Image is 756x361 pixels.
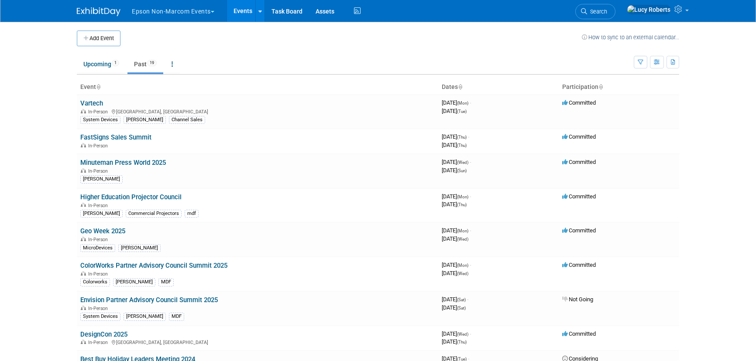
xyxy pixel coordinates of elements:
[457,306,466,310] span: (Sat)
[442,262,471,268] span: [DATE]
[442,193,471,200] span: [DATE]
[457,101,468,106] span: (Mon)
[457,202,467,207] span: (Thu)
[442,108,467,114] span: [DATE]
[81,143,86,147] img: In-Person Event
[442,227,471,234] span: [DATE]
[77,31,120,46] button: Add Event
[457,237,468,242] span: (Wed)
[457,194,468,199] span: (Mon)
[467,296,468,303] span: -
[457,263,468,268] span: (Mon)
[458,83,462,90] a: Sort by Start Date
[124,313,166,320] div: [PERSON_NAME]
[80,227,125,235] a: Geo Week 2025
[169,116,205,124] div: Channel Sales
[88,109,110,115] span: In-Person
[96,83,100,90] a: Sort by Event Name
[80,99,103,107] a: Vartech
[81,237,86,241] img: In-Person Event
[77,80,438,95] th: Event
[80,193,182,201] a: Higher Education Projector Council
[81,168,86,173] img: In-Person Event
[118,244,161,252] div: [PERSON_NAME]
[80,313,120,320] div: System Devices
[457,135,467,140] span: (Thu)
[470,159,471,165] span: -
[562,296,593,303] span: Not Going
[442,133,469,140] span: [DATE]
[438,80,559,95] th: Dates
[442,304,466,311] span: [DATE]
[80,330,127,338] a: DesignCon 2025
[559,80,679,95] th: Participation
[562,193,596,200] span: Committed
[470,193,471,200] span: -
[127,56,163,72] a: Past19
[562,99,596,106] span: Committed
[81,109,86,113] img: In-Person Event
[147,60,157,66] span: 19
[81,203,86,207] img: In-Person Event
[77,56,126,72] a: Upcoming1
[442,167,467,174] span: [DATE]
[442,99,471,106] span: [DATE]
[457,143,467,148] span: (Thu)
[457,109,467,114] span: (Tue)
[457,332,468,337] span: (Wed)
[562,262,596,268] span: Committed
[442,235,468,242] span: [DATE]
[80,296,218,304] a: Envision Partner Advisory Council Summit 2025
[80,175,123,183] div: [PERSON_NAME]
[627,5,671,14] img: Lucy Roberts
[562,227,596,234] span: Committed
[112,60,119,66] span: 1
[88,340,110,345] span: In-Person
[80,116,120,124] div: System Devices
[80,244,115,252] div: MicroDevices
[88,203,110,208] span: In-Person
[442,338,467,345] span: [DATE]
[80,262,227,269] a: ColorWorks Partner Advisory Council Summit 2025
[442,270,468,276] span: [DATE]
[457,271,468,276] span: (Wed)
[77,7,120,16] img: ExhibitDay
[80,278,110,286] div: Colorworks
[470,227,471,234] span: -
[113,278,155,286] div: [PERSON_NAME]
[442,296,468,303] span: [DATE]
[80,159,166,167] a: Minuteman Press World 2025
[562,133,596,140] span: Committed
[468,133,469,140] span: -
[442,201,467,208] span: [DATE]
[80,338,435,345] div: [GEOGRAPHIC_DATA], [GEOGRAPHIC_DATA]
[457,228,468,233] span: (Mon)
[185,210,199,218] div: mdf
[80,133,151,141] a: FastSigns Sales Summit
[80,108,435,115] div: [GEOGRAPHIC_DATA], [GEOGRAPHIC_DATA]
[88,271,110,277] span: In-Person
[598,83,603,90] a: Sort by Participation Type
[562,330,596,337] span: Committed
[470,262,471,268] span: -
[88,168,110,174] span: In-Person
[126,210,182,218] div: Commercial Projectors
[80,210,123,218] div: [PERSON_NAME]
[575,4,615,19] a: Search
[158,278,174,286] div: MDF
[582,34,679,41] a: How to sync to an external calendar...
[587,8,607,15] span: Search
[88,237,110,242] span: In-Person
[442,142,467,148] span: [DATE]
[442,330,471,337] span: [DATE]
[81,306,86,310] img: In-Person Event
[457,297,466,302] span: (Sat)
[88,306,110,311] span: In-Person
[81,271,86,276] img: In-Person Event
[88,143,110,149] span: In-Person
[457,160,468,165] span: (Wed)
[81,340,86,344] img: In-Person Event
[457,168,467,173] span: (Sun)
[442,159,471,165] span: [DATE]
[457,340,467,344] span: (Thu)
